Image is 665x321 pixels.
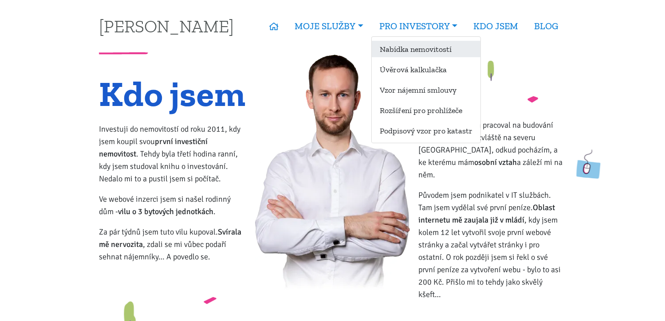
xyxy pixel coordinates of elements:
p: V průběhu let jsem pracoval na budování svého portfolia obzvláště na severu [GEOGRAPHIC_DATA], od... [418,119,566,181]
p: Za pár týdnů jsem tuto vilu kupoval. , zdali se mi vůbec podaří sehnat nájemníky… A povedlo se. [99,226,247,263]
a: BLOG [526,16,566,36]
a: Podpisový vzor pro katastr [372,122,480,139]
strong: osobní vztah [474,157,517,167]
a: Úvěrová kalkulačka [372,61,480,78]
p: Původem jsem podnikatel v IT službách. Tam jsem vydělal své první peníze. , kdy jsem kolem 12 let... [418,189,566,301]
a: Vzor nájemní smlouvy [372,82,480,98]
a: Nabídka nemovitostí [372,41,480,57]
strong: vilu o 3 bytových jednotkách [118,207,213,216]
a: Rozšíření pro prohlížeče [372,102,480,118]
a: [PERSON_NAME] [99,17,234,35]
h1: Kdo jsem [99,79,247,109]
a: MOJE SLUŽBY [287,16,371,36]
p: Ve webové inzerci jsem si našel rodinný dům - . [99,193,247,218]
p: Investuji do nemovitostí od roku 2011, kdy jsem koupil svou . Tehdy byla třetí hodina ranní, kdy ... [99,123,247,185]
a: PRO INVESTORY [371,16,465,36]
a: KDO JSEM [465,16,526,36]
